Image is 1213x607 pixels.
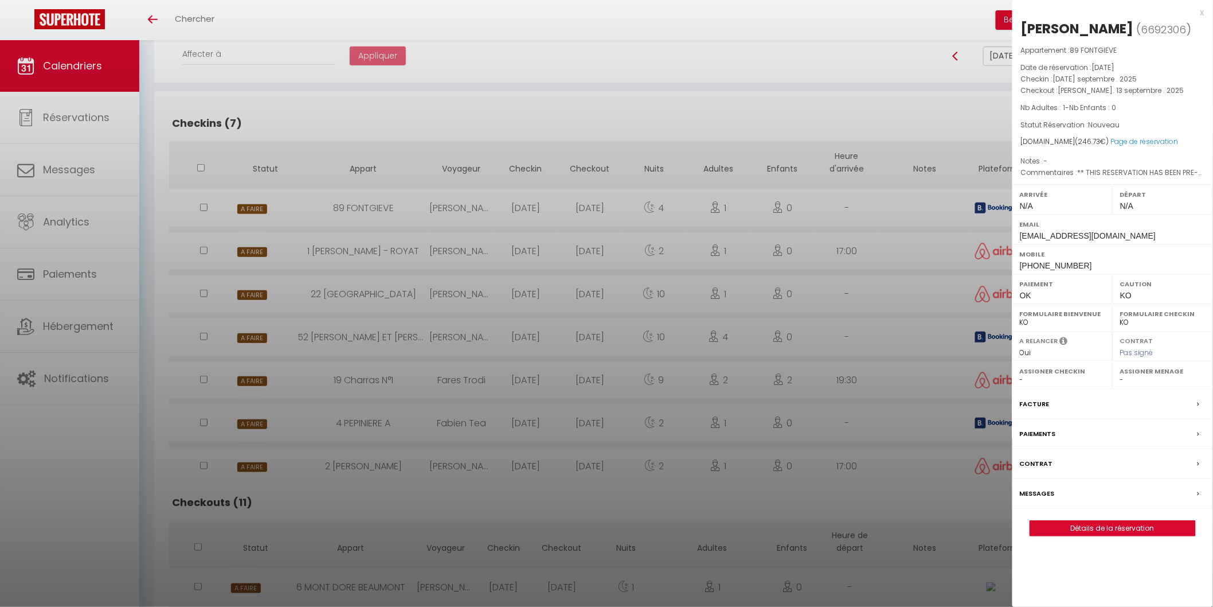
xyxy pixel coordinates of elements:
[1020,308,1105,320] label: Formulaire Bienvenue
[1120,201,1133,211] span: N/A
[1120,348,1153,357] span: Pas signé
[1030,521,1195,536] a: Détails de la réservation
[1021,155,1204,167] p: Notes :
[1075,137,1109,146] span: ( €)
[1021,73,1204,85] p: Checkin :
[9,5,44,39] button: Ouvrir le widget de chat LiveChat
[1020,291,1031,300] span: OK
[1021,85,1204,96] p: Checkout :
[1070,103,1117,112] span: Nb Enfants : 0
[1021,137,1204,147] div: [DOMAIN_NAME]
[1020,336,1058,346] label: A relancer
[1060,336,1068,349] i: Sélectionner OUI si vous souhaiter envoyer les séquences de messages post-checkout
[1021,102,1204,114] p: -
[1092,63,1115,72] span: [DATE]
[1089,120,1120,130] span: Nouveau
[1020,219,1206,230] label: Email
[1120,278,1206,290] label: Caution
[1020,201,1033,211] span: N/A
[1020,278,1105,290] label: Paiement
[1020,428,1056,440] label: Paiements
[1021,45,1204,56] p: Appartement :
[1021,167,1204,178] p: Commentaires :
[1078,137,1101,146] span: 246.73
[1120,291,1132,300] span: KO
[1120,189,1206,200] label: Départ
[1020,488,1055,500] label: Messages
[1020,261,1092,270] span: [PHONE_NUMBER]
[1021,62,1204,73] p: Date de réservation :
[1070,45,1117,55] span: 89 FONTGIEVE
[1021,103,1066,112] span: Nb Adultes : 1
[1021,119,1204,131] p: Statut Réservation :
[1044,156,1048,166] span: -
[1120,365,1206,377] label: Assigner Menage
[1120,336,1153,344] label: Contrat
[1020,365,1105,377] label: Assigner Checkin
[1111,137,1179,146] a: Page de réservation
[1141,22,1187,37] span: 6692306
[1020,458,1053,470] label: Contrat
[1137,21,1192,37] span: ( )
[1030,520,1196,536] button: Détails de la réservation
[1053,74,1137,84] span: [DATE] septembre . 2025
[1020,189,1105,200] label: Arrivée
[1012,6,1204,20] div: x
[1021,20,1134,38] div: [PERSON_NAME]
[1020,231,1156,240] span: [EMAIL_ADDRESS][DOMAIN_NAME]
[1020,398,1050,410] label: Facture
[1058,85,1184,95] span: [PERSON_NAME]. 13 septembre . 2025
[1020,248,1206,260] label: Mobile
[1120,308,1206,320] label: Formulaire Checkin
